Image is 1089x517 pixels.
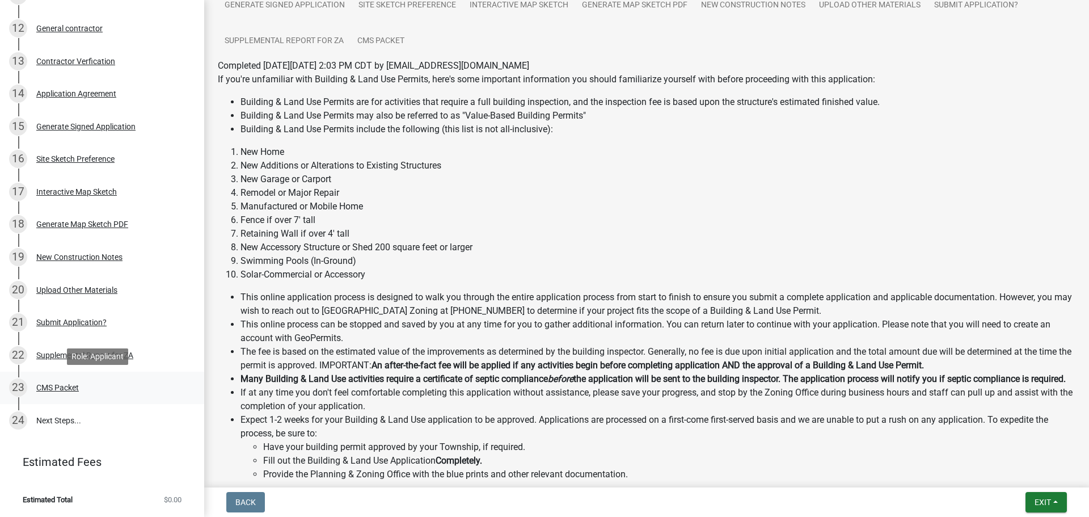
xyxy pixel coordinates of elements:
[9,411,27,430] div: 24
[240,291,1075,318] li: This online application process is designed to walk you through the entire application process fr...
[36,155,115,163] div: Site Sketch Preference
[36,351,133,359] div: Supplemental Report for ZA
[436,455,482,466] strong: Completely.
[36,90,116,98] div: Application Agreement
[36,188,117,196] div: Interactive Map Sketch
[218,60,529,71] span: Completed [DATE][DATE] 2:03 PM CDT by [EMAIL_ADDRESS][DOMAIN_NAME]
[9,379,27,397] div: 23
[240,254,1075,268] li: Swimming Pools (In-Ground)
[240,345,1075,372] li: The fee is based on the estimated value of the improvements as determined by the building inspect...
[235,498,256,507] span: Back
[226,492,265,512] button: Back
[573,373,1066,384] strong: the application will be sent to the building inspector. The application process will notify you i...
[9,215,27,233] div: 18
[548,373,573,384] strong: before
[9,346,27,364] div: 22
[240,159,1075,173] li: New Additions or Alterations to Existing Structures
[9,52,27,70] div: 13
[240,173,1075,186] li: New Garage or Carport
[9,313,27,331] div: 21
[9,19,27,37] div: 12
[36,24,103,32] div: General contractor
[67,348,128,365] div: Role: Applicant
[218,23,351,60] a: Supplemental Report for ZA
[9,150,27,168] div: 16
[240,213,1075,227] li: Fence if over 7' tall
[1025,492,1067,512] button: Exit
[36,123,136,131] div: Generate Signed Application
[9,451,186,473] a: Estimated Fees
[36,318,107,326] div: Submit Application?
[240,200,1075,213] li: Manufactured or Mobile Home
[240,318,1075,345] li: This online process can be stopped and saved by you at any time for you to gather additional info...
[36,253,123,261] div: New Construction Notes
[240,95,1075,109] li: Building & Land Use Permits are for activities that require a full building inspection, and the i...
[240,186,1075,200] li: Remodel or Major Repair
[1035,498,1051,507] span: Exit
[372,360,924,371] strong: An after-the-fact fee will be applied if any activities begin before completing application AND t...
[23,496,73,503] span: Estimated Total
[9,248,27,266] div: 19
[240,268,1075,281] li: Solar-Commercial or Accessory
[240,227,1075,241] li: Retaining Wall if over 4' tall
[36,384,79,392] div: CMS Packet
[351,23,411,60] a: CMS Packet
[263,454,1075,468] li: Fill out the Building & Land Use Application
[240,145,1075,159] li: New Home
[9,183,27,201] div: 17
[36,220,128,228] div: Generate Map Sketch PDF
[36,286,117,294] div: Upload Other Materials
[9,85,27,103] div: 14
[9,281,27,299] div: 20
[9,117,27,136] div: 15
[240,109,1075,123] li: Building & Land Use Permits may also be referred to as "Value-Based Building Permits"
[164,496,181,503] span: $0.00
[263,440,1075,454] li: Have your building permit approved by your Township, if required.
[263,468,1075,481] li: Provide the Planning & Zoning Office with the blue prints and other relevant documentation.
[263,481,1075,495] li: Meet all setbacks.
[240,123,1075,136] li: Building & Land Use Permits include the following (this list is not all-inclusive):
[36,57,115,65] div: Contractor Verfication
[240,386,1075,413] li: If at any time you don't feel comfortable completing this application without assistance, please ...
[240,373,548,384] strong: Many Building & Land Use activities require a certificate of septic compliance
[218,73,1075,86] p: If you're unfamiliar with Building & Land Use Permits, here's some important information you shou...
[240,241,1075,254] li: New Accessory Structure or Shed 200 square feet or larger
